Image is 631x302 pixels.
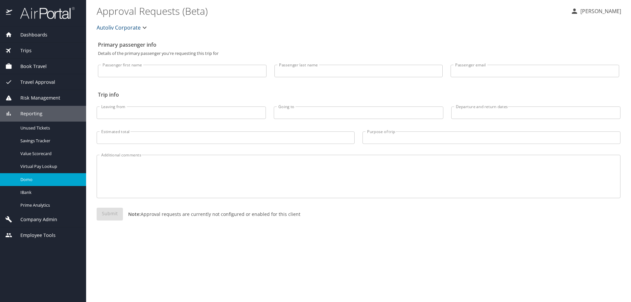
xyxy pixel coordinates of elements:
[97,23,141,32] span: Autoliv Corporate
[568,5,624,17] button: [PERSON_NAME]
[20,189,78,196] span: IBank
[12,110,42,117] span: Reporting
[12,47,32,54] span: Trips
[12,216,57,223] span: Company Admin
[20,138,78,144] span: Savings Tracker
[20,202,78,208] span: Prime Analytics
[12,232,56,239] span: Employee Tools
[12,94,60,102] span: Risk Management
[6,7,13,19] img: icon-airportal.png
[20,163,78,170] span: Virtual Pay Lookup
[98,51,619,56] p: Details of the primary passenger you're requesting this trip for
[20,125,78,131] span: Unused Tickets
[12,63,47,70] span: Book Travel
[13,7,75,19] img: airportal-logo.png
[12,31,47,38] span: Dashboards
[12,79,55,86] span: Travel Approval
[578,7,621,15] p: [PERSON_NAME]
[98,89,619,100] h2: Trip info
[20,176,78,183] span: Domo
[123,211,300,218] p: Approval requests are currently not configured or enabled for this client
[98,39,619,50] h2: Primary passenger info
[20,151,78,157] span: Value Scorecard
[128,211,141,217] strong: Note:
[94,21,151,34] button: Autoliv Corporate
[97,1,565,21] h1: Approval Requests (Beta)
